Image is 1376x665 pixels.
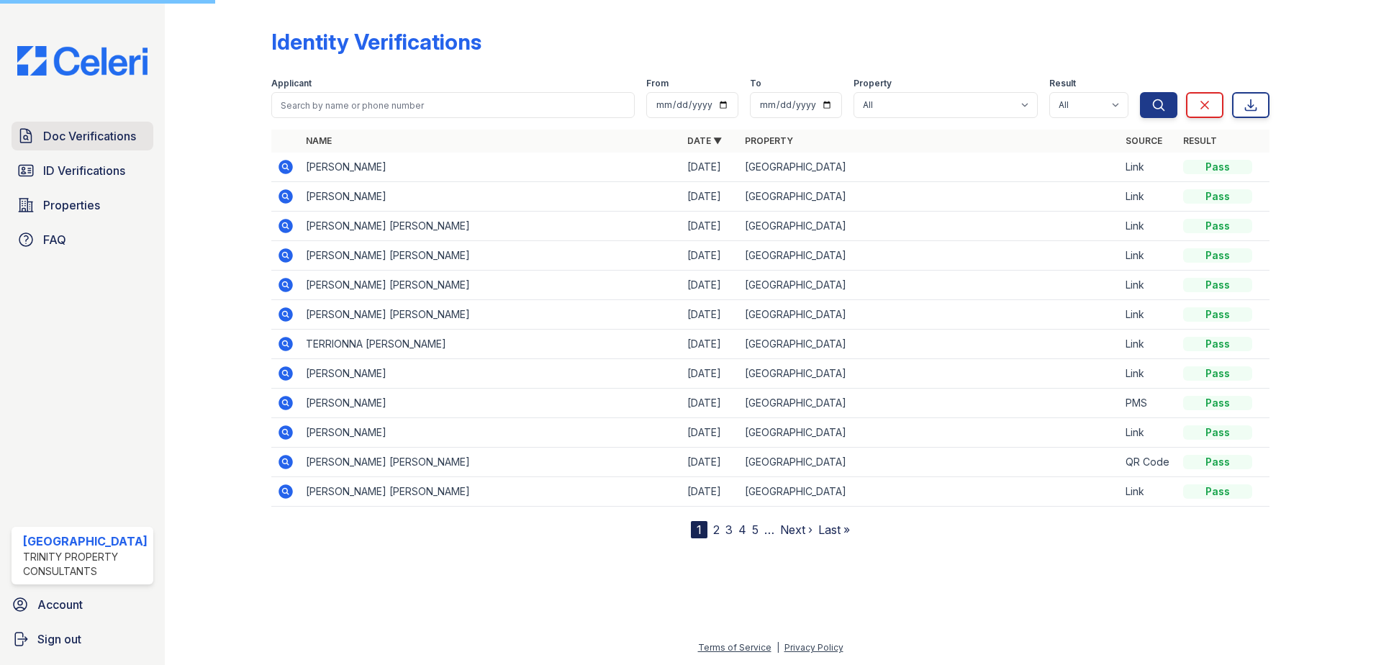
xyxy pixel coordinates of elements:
[682,212,739,241] td: [DATE]
[43,231,66,248] span: FAQ
[12,156,153,185] a: ID Verifications
[12,122,153,150] a: Doc Verifications
[300,448,682,477] td: [PERSON_NAME] [PERSON_NAME]
[780,522,813,537] a: Next ›
[1183,337,1252,351] div: Pass
[300,153,682,182] td: [PERSON_NAME]
[682,300,739,330] td: [DATE]
[12,225,153,254] a: FAQ
[784,642,843,653] a: Privacy Policy
[745,135,793,146] a: Property
[300,389,682,418] td: [PERSON_NAME]
[300,477,682,507] td: [PERSON_NAME] [PERSON_NAME]
[698,642,771,653] a: Terms of Service
[1120,448,1177,477] td: QR Code
[739,300,1121,330] td: [GEOGRAPHIC_DATA]
[1183,455,1252,469] div: Pass
[306,135,332,146] a: Name
[271,78,312,89] label: Applicant
[739,182,1121,212] td: [GEOGRAPHIC_DATA]
[1120,153,1177,182] td: Link
[300,418,682,448] td: [PERSON_NAME]
[1183,425,1252,440] div: Pass
[6,590,159,619] a: Account
[818,522,850,537] a: Last »
[682,182,739,212] td: [DATE]
[1120,271,1177,300] td: Link
[739,271,1121,300] td: [GEOGRAPHIC_DATA]
[739,212,1121,241] td: [GEOGRAPHIC_DATA]
[682,359,739,389] td: [DATE]
[764,521,774,538] span: …
[646,78,669,89] label: From
[682,330,739,359] td: [DATE]
[682,271,739,300] td: [DATE]
[739,418,1121,448] td: [GEOGRAPHIC_DATA]
[682,389,739,418] td: [DATE]
[1120,418,1177,448] td: Link
[1183,160,1252,174] div: Pass
[682,418,739,448] td: [DATE]
[1120,241,1177,271] td: Link
[12,191,153,220] a: Properties
[300,300,682,330] td: [PERSON_NAME] [PERSON_NAME]
[1183,366,1252,381] div: Pass
[739,241,1121,271] td: [GEOGRAPHIC_DATA]
[1120,182,1177,212] td: Link
[6,625,159,653] a: Sign out
[739,389,1121,418] td: [GEOGRAPHIC_DATA]
[1120,330,1177,359] td: Link
[1049,78,1076,89] label: Result
[682,153,739,182] td: [DATE]
[6,46,159,76] img: CE_Logo_Blue-a8612792a0a2168367f1c8372b55b34899dd931a85d93a1a3d3e32e68fde9ad4.png
[43,196,100,214] span: Properties
[738,522,746,537] a: 4
[300,359,682,389] td: [PERSON_NAME]
[1183,135,1217,146] a: Result
[1120,359,1177,389] td: Link
[23,533,148,550] div: [GEOGRAPHIC_DATA]
[1120,477,1177,507] td: Link
[1183,396,1252,410] div: Pass
[300,271,682,300] td: [PERSON_NAME] [PERSON_NAME]
[739,359,1121,389] td: [GEOGRAPHIC_DATA]
[713,522,720,537] a: 2
[37,596,83,613] span: Account
[739,330,1121,359] td: [GEOGRAPHIC_DATA]
[682,448,739,477] td: [DATE]
[739,153,1121,182] td: [GEOGRAPHIC_DATA]
[1126,135,1162,146] a: Source
[691,521,707,538] div: 1
[725,522,733,537] a: 3
[1183,248,1252,263] div: Pass
[271,92,635,118] input: Search by name or phone number
[43,127,136,145] span: Doc Verifications
[1183,307,1252,322] div: Pass
[271,29,481,55] div: Identity Verifications
[1183,484,1252,499] div: Pass
[23,550,148,579] div: Trinity Property Consultants
[1183,278,1252,292] div: Pass
[777,642,779,653] div: |
[1183,219,1252,233] div: Pass
[854,78,892,89] label: Property
[1120,300,1177,330] td: Link
[300,330,682,359] td: TERRIONNA [PERSON_NAME]
[300,212,682,241] td: [PERSON_NAME] [PERSON_NAME]
[682,477,739,507] td: [DATE]
[1120,389,1177,418] td: PMS
[37,630,81,648] span: Sign out
[750,78,761,89] label: To
[682,241,739,271] td: [DATE]
[43,162,125,179] span: ID Verifications
[739,477,1121,507] td: [GEOGRAPHIC_DATA]
[1120,212,1177,241] td: Link
[687,135,722,146] a: Date ▼
[1183,189,1252,204] div: Pass
[739,448,1121,477] td: [GEOGRAPHIC_DATA]
[300,241,682,271] td: [PERSON_NAME] [PERSON_NAME]
[300,182,682,212] td: [PERSON_NAME]
[752,522,759,537] a: 5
